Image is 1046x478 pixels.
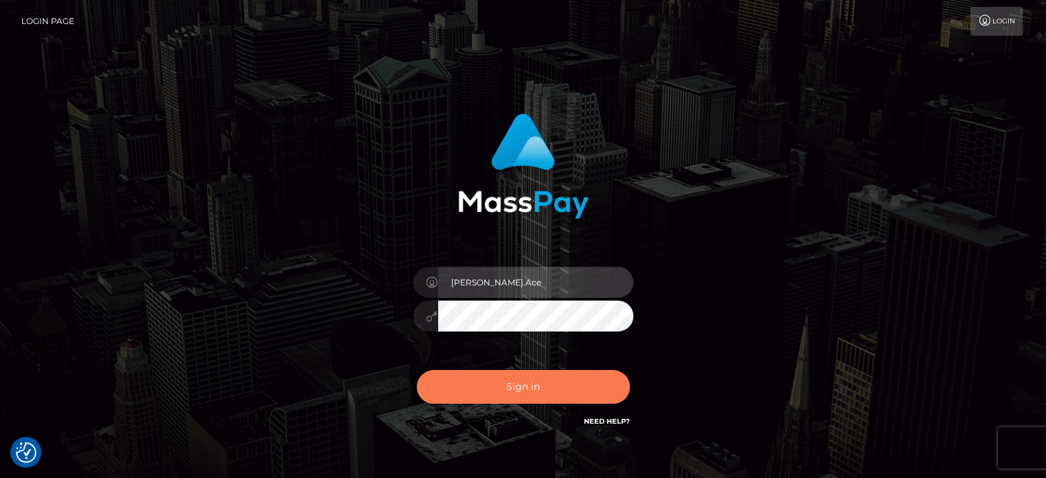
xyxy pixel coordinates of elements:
[16,442,36,463] button: Consent Preferences
[21,7,74,36] a: Login Page
[458,113,589,219] img: MassPay Login
[16,442,36,463] img: Revisit consent button
[438,267,633,298] input: Username...
[584,417,630,426] a: Need Help?
[417,370,630,404] button: Sign in
[970,7,1023,36] a: Login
